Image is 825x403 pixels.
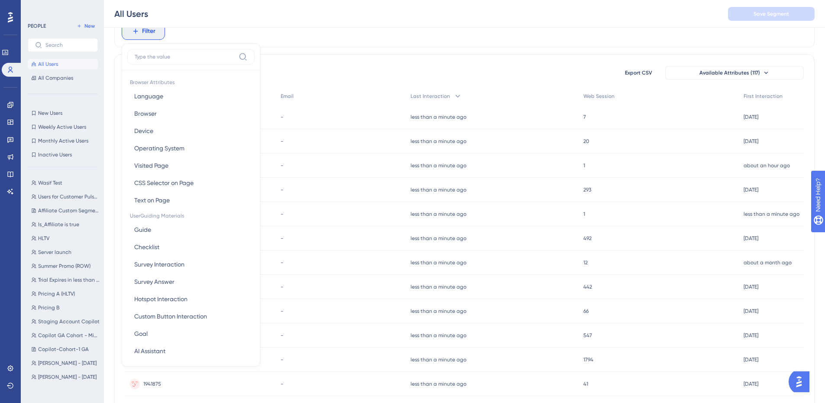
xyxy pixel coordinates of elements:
[281,138,283,145] span: -
[134,143,184,153] span: Operating System
[122,23,165,40] button: Filter
[583,186,591,193] span: 293
[134,224,151,235] span: Guide
[744,93,783,100] span: First Interaction
[625,69,652,76] span: Export CSV
[583,259,588,266] span: 12
[744,332,758,338] time: [DATE]
[38,249,71,256] span: Server launch
[281,162,283,169] span: -
[665,66,804,80] button: Available Attributes (117)
[134,328,148,339] span: Goal
[411,284,466,290] time: less than a minute ago
[127,174,255,192] button: CSS Selector on Page
[583,162,585,169] span: 1
[28,275,103,285] button: Trial Expires in less than 48hrs
[28,149,98,160] button: Inactive Users
[20,2,54,13] span: Need Help?
[744,308,758,314] time: [DATE]
[728,7,815,21] button: Save Segment
[28,219,103,230] button: Is_Affiliate is true
[744,211,799,217] time: less than a minute ago
[38,263,91,270] span: Summer Promo (ROW)
[28,108,98,118] button: New Users
[28,289,103,299] button: Pricing A (HLTV)
[281,259,283,266] span: -
[744,162,790,169] time: about an hour ago
[28,59,98,69] button: All Users
[744,260,792,266] time: about a month ago
[134,195,170,205] span: Text on Page
[617,66,660,80] button: Export CSV
[28,344,103,354] button: Copilot-Cohort-1 GA
[38,360,97,367] span: [PERSON_NAME] - [DATE]
[28,192,103,202] button: Users for Customer Pulse Survey 2025
[411,308,466,314] time: less than a minute ago
[699,69,760,76] span: Available Attributes (117)
[134,259,184,270] span: Survey Interaction
[744,357,758,363] time: [DATE]
[38,290,75,297] span: Pricing A (HLTV)
[28,247,103,257] button: Server launch
[127,256,255,273] button: Survey Interaction
[127,157,255,174] button: Visited Page
[38,318,100,325] span: Staging Account Copilot
[38,123,86,130] span: Weekly Active Users
[281,283,283,290] span: -
[281,235,283,242] span: -
[28,233,103,244] button: HLTV
[583,211,585,218] span: 1
[84,23,95,29] span: New
[28,73,98,83] button: All Companies
[583,283,592,290] span: 442
[744,381,758,387] time: [DATE]
[28,122,98,132] button: Weekly Active Users
[28,316,103,327] button: Staging Account Copilot
[127,221,255,238] button: Guide
[127,290,255,308] button: Hotspot Interaction
[744,235,758,241] time: [DATE]
[134,242,159,252] span: Checklist
[744,187,758,193] time: [DATE]
[38,332,100,339] span: Copilot GA Cohort - Mixpanel
[74,21,98,31] button: New
[134,294,188,304] span: Hotspot Interaction
[281,308,283,315] span: -
[134,160,168,171] span: Visited Page
[744,138,758,144] time: [DATE]
[744,284,758,290] time: [DATE]
[38,61,58,68] span: All Users
[135,53,235,60] input: Type the value
[134,346,165,356] span: AI Assistant
[28,372,103,382] button: [PERSON_NAME] - [DATE]
[134,276,175,287] span: Survey Answer
[134,108,157,119] span: Browser
[38,193,100,200] span: Users for Customer Pulse Survey 2025
[583,138,589,145] span: 20
[583,235,592,242] span: 492
[281,380,283,387] span: -
[127,342,255,360] button: AI Assistant
[411,93,450,100] span: Last Interaction
[143,380,161,387] span: 1941875
[38,151,72,158] span: Inactive Users
[28,358,103,368] button: [PERSON_NAME] - [DATE]
[583,332,592,339] span: 547
[28,136,98,146] button: Monthly Active Users
[38,304,59,311] span: Pricing B
[114,8,148,20] div: All Users
[38,235,49,242] span: HLTV
[38,110,62,117] span: New Users
[127,88,255,105] button: Language
[38,75,73,81] span: All Companies
[142,26,155,36] span: Filter
[28,330,103,341] button: Copilot GA Cohort - Mixpanel
[28,23,46,29] div: PEOPLE
[28,302,103,313] button: Pricing B
[134,91,163,101] span: Language
[744,114,758,120] time: [DATE]
[583,380,588,387] span: 41
[281,114,283,120] span: -
[789,369,815,395] iframe: UserGuiding AI Assistant Launcher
